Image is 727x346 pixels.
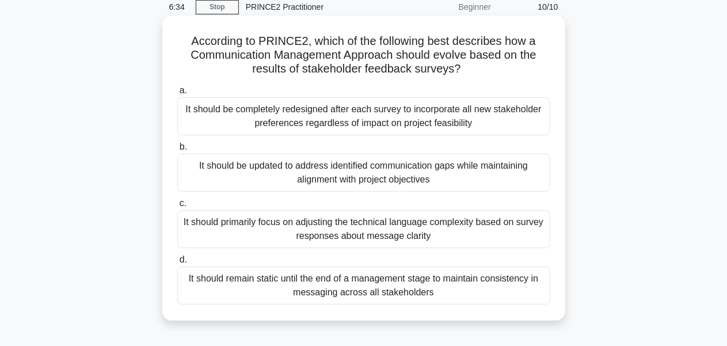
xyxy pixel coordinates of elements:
[180,142,187,151] span: b.
[180,254,187,264] span: d.
[180,85,187,95] span: a.
[176,34,551,77] h5: According to PRINCE2, which of the following best describes how a Communication Management Approa...
[177,97,550,135] div: It should be completely redesigned after each survey to incorporate all new stakeholder preferenc...
[177,210,550,248] div: It should primarily focus on adjusting the technical language complexity based on survey response...
[177,154,550,192] div: It should be updated to address identified communication gaps while maintaining alignment with pr...
[177,267,550,305] div: It should remain static until the end of a management stage to maintain consistency in messaging ...
[180,198,186,208] span: c.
